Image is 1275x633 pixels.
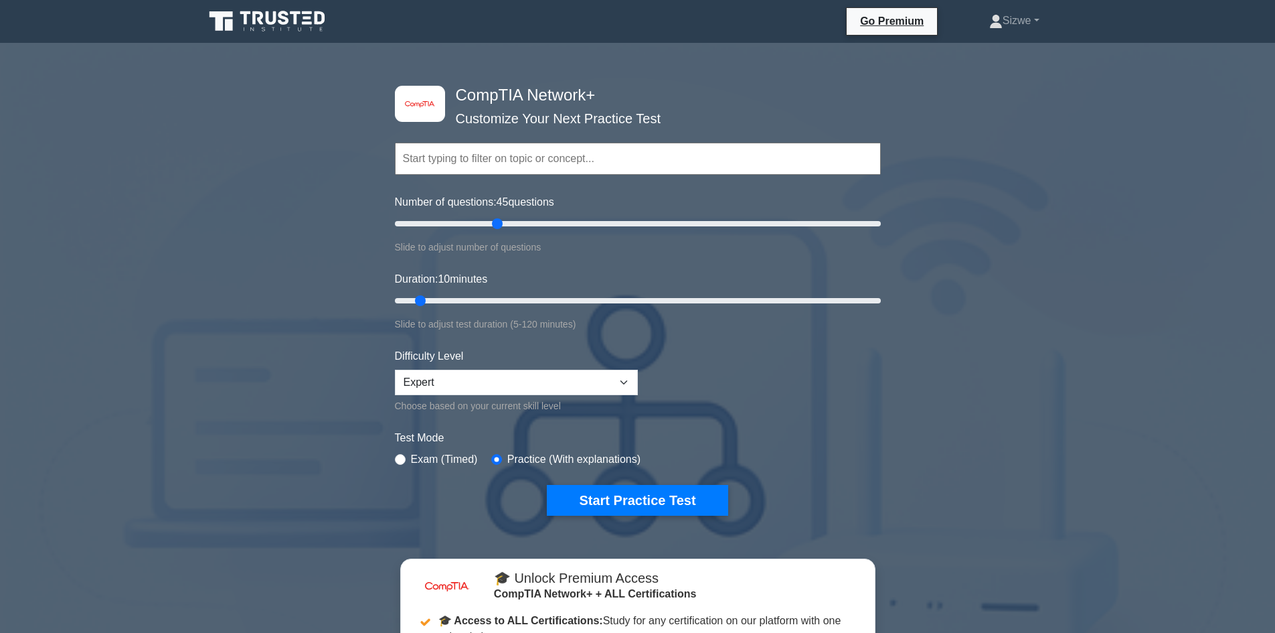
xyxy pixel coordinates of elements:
label: Exam (Timed) [411,451,478,468]
a: Go Premium [852,13,932,29]
div: Choose based on your current skill level [395,398,638,414]
button: Start Practice Test [547,485,728,516]
span: 45 [497,196,509,208]
label: Difficulty Level [395,348,464,364]
a: Sizwe [957,7,1072,34]
div: Slide to adjust test duration (5-120 minutes) [395,316,881,332]
input: Start typing to filter on topic or concept... [395,143,881,175]
label: Practice (With explanations) [507,451,641,468]
div: Slide to adjust number of questions [395,239,881,255]
h4: CompTIA Network+ [450,86,815,105]
label: Duration: minutes [395,271,488,287]
label: Number of questions: questions [395,194,554,210]
label: Test Mode [395,430,881,446]
span: 10 [438,273,450,285]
